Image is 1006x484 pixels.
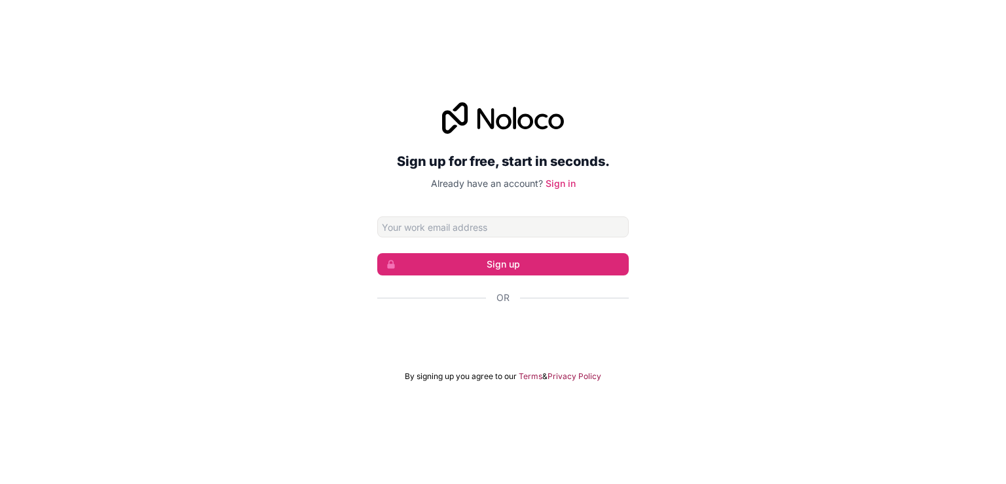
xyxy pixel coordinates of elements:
span: Already have an account? [431,178,543,189]
span: Or [496,291,510,304]
iframe: Sign in with Google Button [371,319,635,348]
h2: Sign up for free, start in seconds. [377,150,629,173]
span: & [542,371,548,382]
span: By signing up you agree to our [405,371,517,382]
a: Sign in [546,178,576,189]
a: Privacy Policy [548,371,601,382]
input: Email address [377,216,629,237]
a: Terms [519,371,542,382]
button: Sign up [377,253,629,275]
